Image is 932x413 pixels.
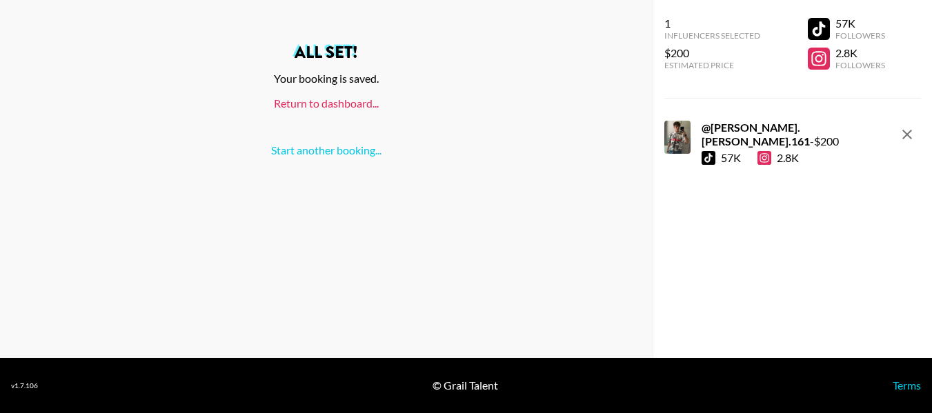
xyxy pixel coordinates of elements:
[664,17,760,30] div: 1
[721,151,741,165] div: 57K
[893,121,921,148] button: remove
[271,143,381,157] a: Start another booking...
[835,60,885,70] div: Followers
[835,17,885,30] div: 57K
[664,46,760,60] div: $200
[835,30,885,41] div: Followers
[702,121,810,148] strong: @ [PERSON_NAME].[PERSON_NAME].161
[664,60,760,70] div: Estimated Price
[11,72,642,85] div: Your booking is saved.
[702,121,891,148] div: - $ 200
[433,379,498,392] div: © Grail Talent
[11,44,642,61] h2: All set!
[274,97,379,110] a: Return to dashboard...
[664,30,760,41] div: Influencers Selected
[835,46,885,60] div: 2.8K
[757,151,799,165] div: 2.8K
[893,379,921,392] a: Terms
[11,381,38,390] div: v 1.7.106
